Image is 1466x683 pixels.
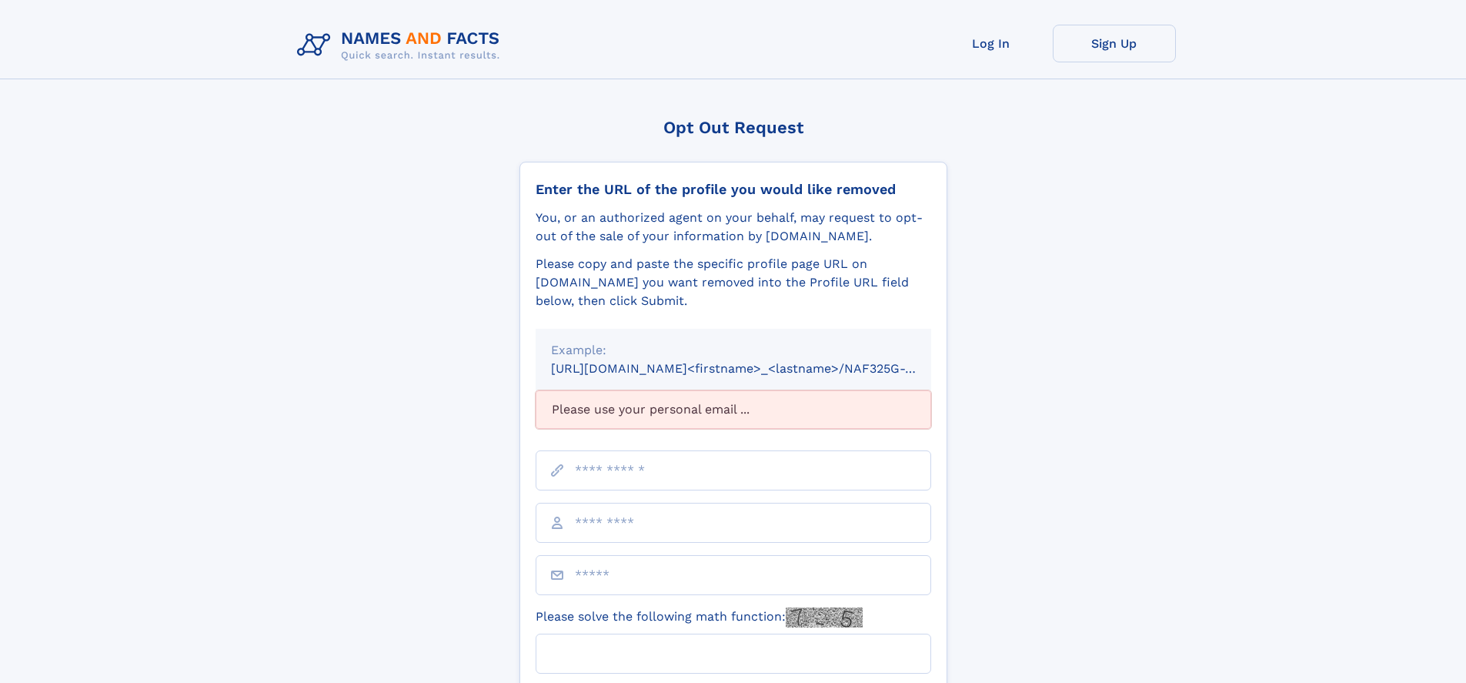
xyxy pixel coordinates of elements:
small: [URL][DOMAIN_NAME]<firstname>_<lastname>/NAF325G-xxxxxxxx [551,361,960,376]
a: Log In [930,25,1053,62]
div: Enter the URL of the profile you would like removed [536,181,931,198]
div: Please use your personal email ... [536,390,931,429]
div: Opt Out Request [519,118,947,137]
div: You, or an authorized agent on your behalf, may request to opt-out of the sale of your informatio... [536,209,931,246]
a: Sign Up [1053,25,1176,62]
div: Example: [551,341,916,360]
label: Please solve the following math function: [536,608,863,628]
img: Logo Names and Facts [291,25,513,66]
div: Please copy and paste the specific profile page URL on [DOMAIN_NAME] you want removed into the Pr... [536,255,931,310]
